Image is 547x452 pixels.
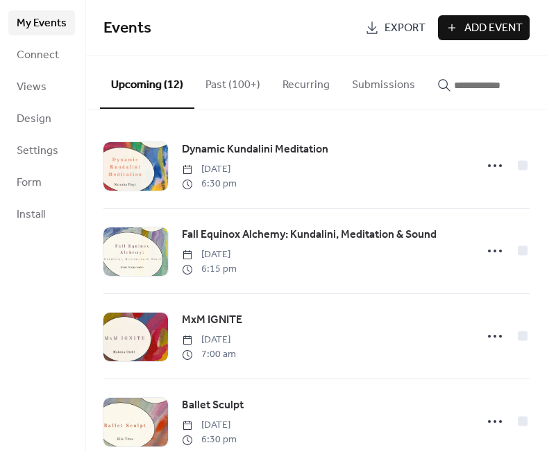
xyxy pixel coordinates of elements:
span: Add Event [464,20,523,37]
span: MxM IGNITE [182,312,242,329]
a: Install [8,202,75,227]
span: My Events [17,15,67,32]
button: Add Event [438,15,530,40]
span: Dynamic Kundalini Meditation [182,141,328,158]
span: 7:00 am [182,347,236,362]
span: 6:30 pm [182,433,237,447]
span: Fall Equinox Alchemy: Kundalini, Meditation & Sound [182,227,437,243]
span: Install [17,207,45,223]
span: Views [17,79,47,96]
a: Ballet Sculpt [182,397,244,415]
a: My Events [8,10,75,35]
span: 6:15 pm [182,262,237,277]
a: MxM IGNITE [182,311,242,329]
span: Events [103,13,151,44]
span: Design [17,111,51,128]
span: [DATE] [182,418,237,433]
a: Fall Equinox Alchemy: Kundalini, Meditation & Sound [182,226,437,244]
a: Design [8,106,75,131]
a: Dynamic Kundalini Meditation [182,141,328,159]
button: Past (100+) [194,56,271,107]
span: [DATE] [182,162,237,177]
span: Ballet Sculpt [182,397,244,414]
span: Settings [17,143,58,159]
span: Connect [17,47,59,64]
a: Export [358,15,432,40]
a: Views [8,74,75,99]
a: Form [8,170,75,195]
button: Submissions [341,56,426,107]
a: Connect [8,42,75,67]
span: 6:30 pm [182,177,237,191]
span: [DATE] [182,247,237,262]
a: Settings [8,138,75,163]
button: Recurring [271,56,341,107]
span: [DATE] [182,333,236,347]
span: Form [17,175,42,191]
span: Export [385,20,426,37]
button: Upcoming (12) [100,56,194,109]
